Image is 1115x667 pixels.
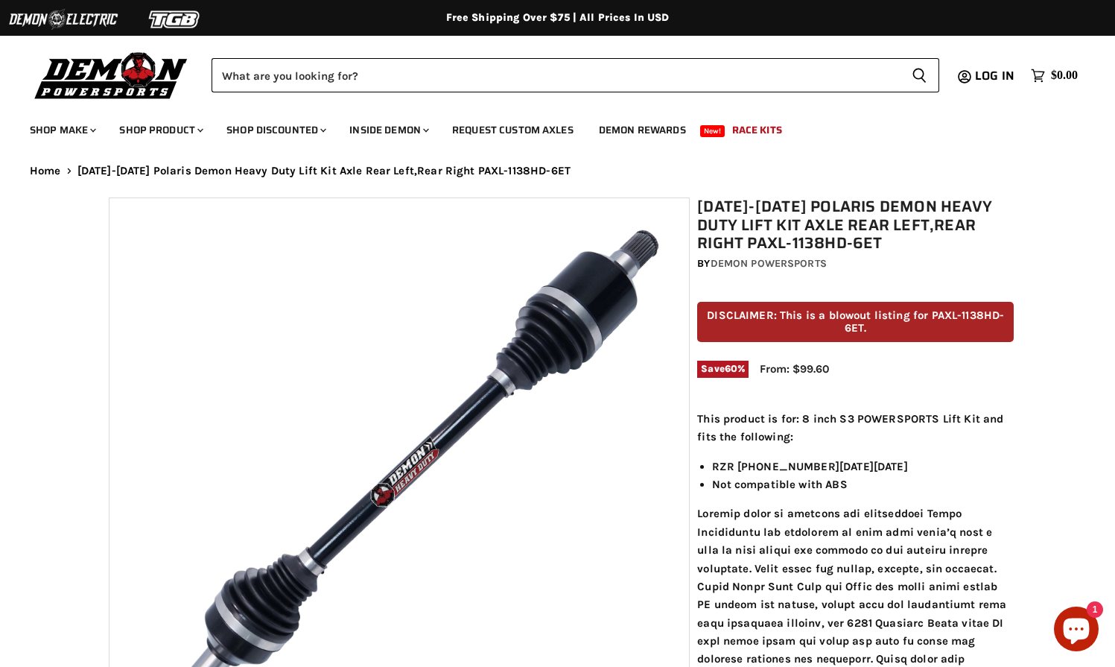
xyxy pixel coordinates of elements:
input: Search [212,58,900,92]
p: This product is for: 8 inch S3 POWERSPORTS Lift Kit and fits the following: [697,410,1014,446]
span: [DATE]-[DATE] Polaris Demon Heavy Duty Lift Kit Axle Rear Left,Rear Right PAXL-1138HD-6ET [77,165,571,177]
a: $0.00 [1023,65,1085,86]
form: Product [212,58,939,92]
a: Shop Discounted [215,115,335,145]
li: Not compatible with ABS [712,475,1014,493]
a: Home [30,165,61,177]
span: New! [700,125,725,137]
ul: Main menu [19,109,1074,145]
a: Shop Product [108,115,212,145]
span: Log in [975,66,1014,85]
a: Race Kits [721,115,793,145]
a: Demon Rewards [588,115,697,145]
a: Shop Make [19,115,105,145]
button: Search [900,58,939,92]
span: From: $99.60 [760,362,829,376]
img: TGB Logo 2 [119,5,231,34]
div: by [697,256,1014,272]
a: Log in [968,69,1023,83]
span: 60 [725,363,737,374]
a: Request Custom Axles [441,115,585,145]
a: Demon Powersports [711,257,827,270]
img: Demon Electric Logo 2 [7,5,119,34]
li: RZR [PHONE_NUMBER][DATE][DATE] [712,458,1014,475]
h1: [DATE]-[DATE] Polaris Demon Heavy Duty Lift Kit Axle Rear Left,Rear Right PAXL-1138HD-6ET [697,197,1014,253]
p: DISCLAIMER: This is a blowout listing for PAXL-1138HD-6ET. [697,302,1014,343]
img: Demon Powersports [30,48,193,101]
span: Save % [697,361,749,377]
inbox-online-store-chat: Shopify online store chat [1049,607,1103,655]
span: $0.00 [1051,69,1078,83]
a: Inside Demon [338,115,438,145]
